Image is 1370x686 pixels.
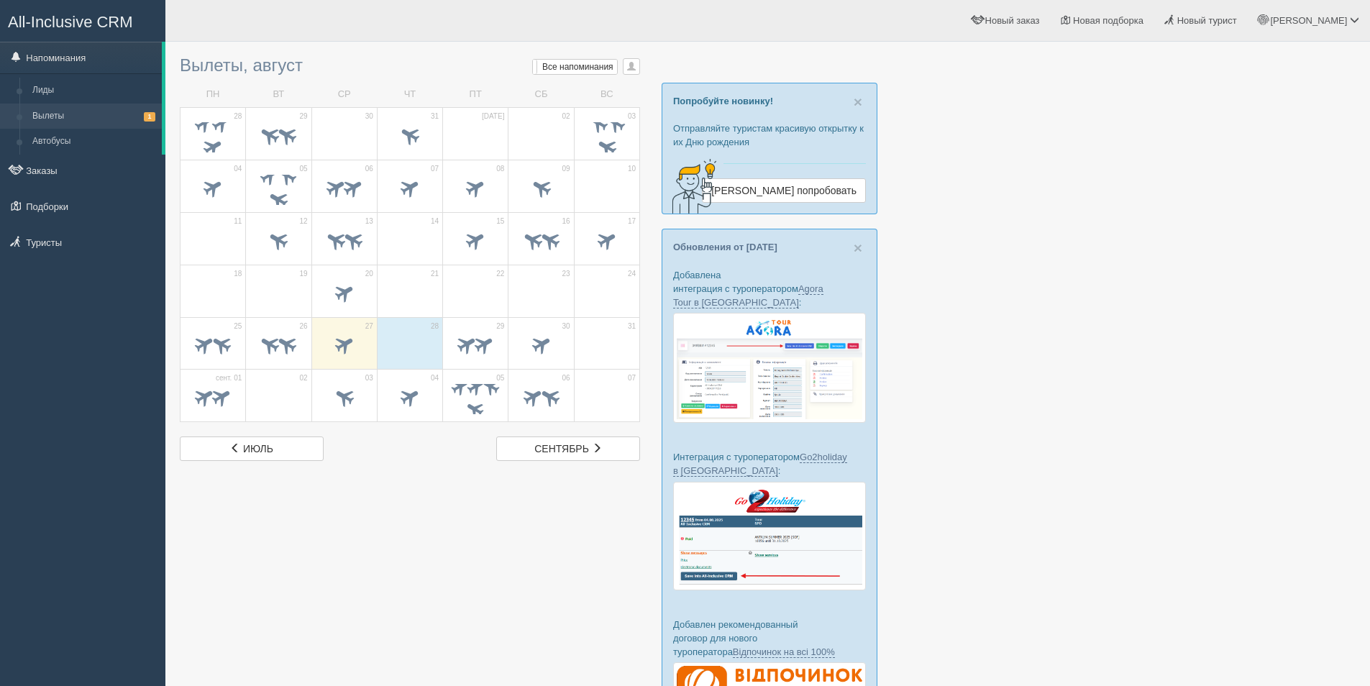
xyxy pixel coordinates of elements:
span: сент. 01 [216,373,242,383]
span: 16 [562,216,570,227]
span: × [854,239,862,256]
p: Попробуйте новинку! [673,94,866,108]
span: Новый турист [1177,15,1237,26]
p: Отправляйте туристам красивую открытку к их Дню рождения [673,122,866,149]
button: Close [854,94,862,109]
span: × [854,93,862,110]
h3: Вылеты, август [180,56,640,75]
span: 31 [628,321,636,331]
span: 02 [299,373,307,383]
span: 21 [431,269,439,279]
td: ПН [181,82,246,107]
td: СБ [508,82,574,107]
a: сентябрь [496,436,640,461]
span: 18 [234,269,242,279]
span: 05 [299,164,307,174]
span: 30 [365,111,373,122]
p: Интеграция с туроператором : [673,450,866,477]
span: 06 [562,373,570,383]
span: 22 [496,269,504,279]
span: 30 [562,321,570,331]
span: Новый заказ [985,15,1040,26]
span: All-Inclusive CRM [8,13,133,31]
span: 05 [496,373,504,383]
span: 03 [628,111,636,122]
a: Go2holiday в [GEOGRAPHIC_DATA] [673,452,847,477]
span: 25 [234,321,242,331]
span: [PERSON_NAME] [1270,15,1347,26]
span: 07 [431,164,439,174]
img: agora-tour-%D0%B7%D0%B0%D1%8F%D0%B2%D0%BA%D0%B8-%D1%81%D1%80%D0%BC-%D0%B4%D0%BB%D1%8F-%D1%82%D1%8... [673,313,866,423]
span: [DATE] [482,111,504,122]
span: 08 [496,164,504,174]
button: Close [854,240,862,255]
td: ЧТ [377,82,442,107]
img: go2holiday-bookings-crm-for-travel-agency.png [673,482,866,590]
span: 11 [234,216,242,227]
img: creative-idea-2907357.png [662,157,720,215]
span: Все напоминания [542,62,613,72]
td: ВС [574,82,639,107]
span: 03 [365,373,373,383]
span: июль [243,443,273,454]
td: СР [311,82,377,107]
span: 31 [431,111,439,122]
a: Agora Tour в [GEOGRAPHIC_DATA] [673,283,823,308]
span: 10 [628,164,636,174]
span: 14 [431,216,439,227]
span: 02 [562,111,570,122]
span: 19 [299,269,307,279]
span: 04 [431,373,439,383]
a: Вылеты1 [26,104,162,129]
span: 13 [365,216,373,227]
span: 29 [299,111,307,122]
a: Обновления от [DATE] [673,242,777,252]
a: Автобусы [26,129,162,155]
a: [PERSON_NAME] попробовать [702,178,866,203]
span: 26 [299,321,307,331]
span: 24 [628,269,636,279]
span: сентябрь [534,443,589,454]
a: All-Inclusive CRM [1,1,165,40]
a: Відпочинок на всі 100% [733,646,835,658]
span: 28 [234,111,242,122]
p: Добавлена интеграция с туроператором : [673,268,866,309]
span: 20 [365,269,373,279]
span: 1 [144,112,155,122]
span: 23 [562,269,570,279]
span: 29 [496,321,504,331]
span: Новая подборка [1073,15,1143,26]
span: 04 [234,164,242,174]
span: 06 [365,164,373,174]
span: 27 [365,321,373,331]
td: ПТ [443,82,508,107]
span: 17 [628,216,636,227]
td: ВТ [246,82,311,107]
p: Добавлен рекомендованный договор для нового туроператора [673,618,866,659]
a: июль [180,436,324,461]
span: 15 [496,216,504,227]
span: 28 [431,321,439,331]
span: 12 [299,216,307,227]
a: Лиды [26,78,162,104]
span: 09 [562,164,570,174]
span: 07 [628,373,636,383]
